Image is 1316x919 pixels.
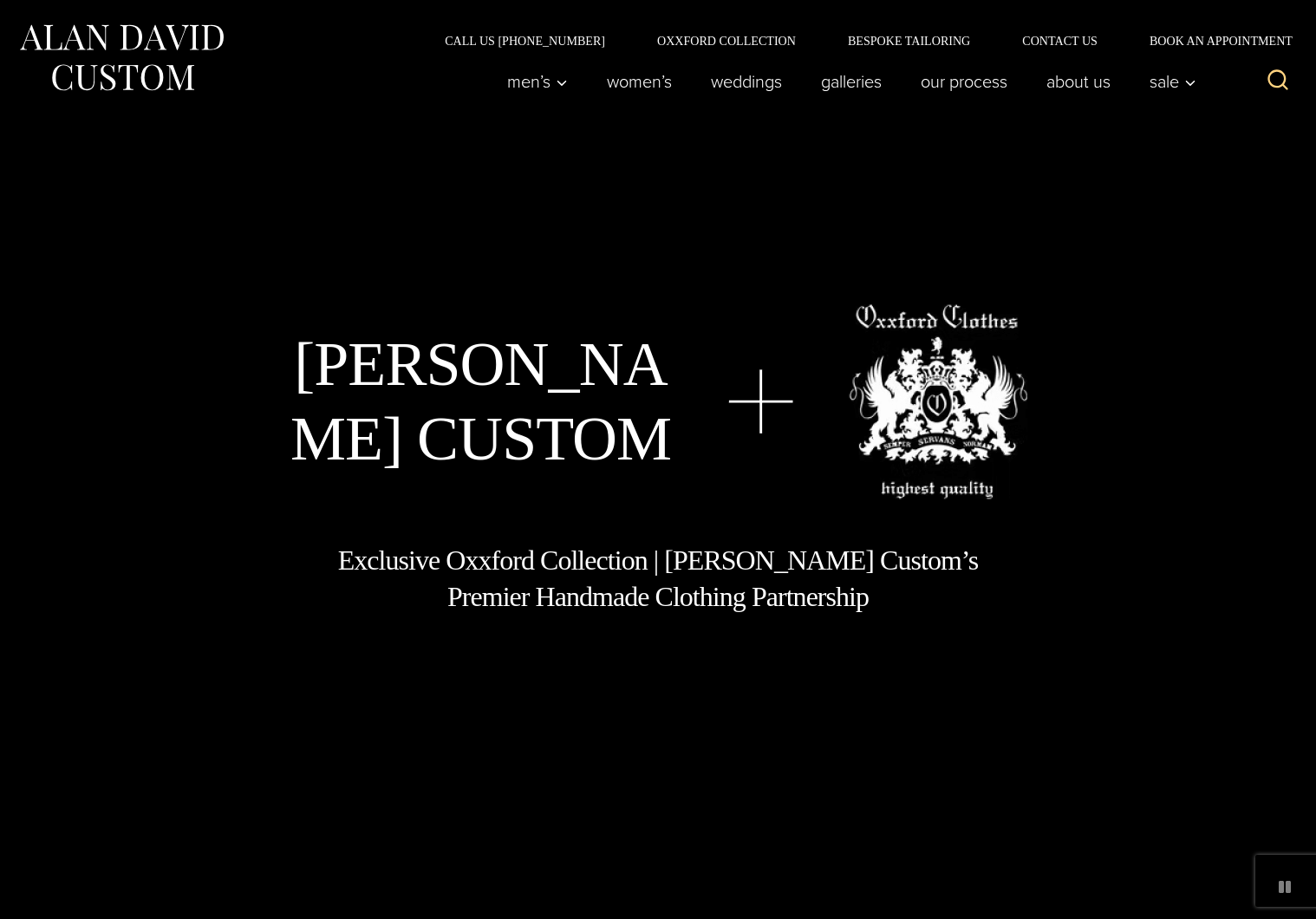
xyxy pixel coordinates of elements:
[849,304,1027,499] img: oxxford clothes, highest quality
[902,64,1027,99] a: Our Process
[822,35,996,47] a: Bespoke Tailoring
[631,35,822,47] a: Oxxford Collection
[1027,64,1130,99] a: About Us
[802,64,902,99] a: Galleries
[290,327,673,477] h1: [PERSON_NAME] Custom
[488,64,1206,99] nav: Primary Navigation
[588,64,692,99] a: Women’s
[1271,873,1299,901] button: pause animated background image
[419,35,1299,47] nav: Secondary Navigation
[996,35,1124,47] a: Contact Us
[1150,73,1196,90] span: Sale
[336,543,980,615] h1: Exclusive Oxxford Collection | [PERSON_NAME] Custom’s Premier Handmade Clothing Partnership
[507,73,568,90] span: Men’s
[1257,61,1299,102] button: View Search Form
[17,19,225,96] img: Alan David Custom
[692,64,802,99] a: weddings
[1124,35,1299,47] a: Book an Appointment
[419,35,631,47] a: Call Us [PHONE_NUMBER]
